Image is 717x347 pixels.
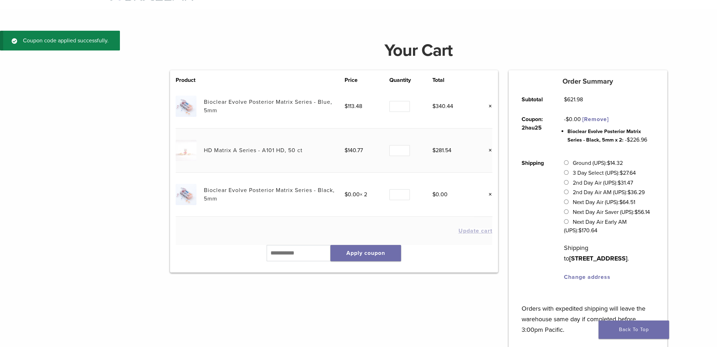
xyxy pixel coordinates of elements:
h5: Order Summary [509,77,667,86]
span: $ [627,136,630,143]
p: Shipping to . [564,243,654,264]
span: × 2 [345,191,367,198]
a: Remove this item [483,146,492,155]
h1: Your Cart [165,42,673,59]
strong: [STREET_ADDRESS] [569,255,627,262]
a: Bioclear Evolve Posterior Matrix Series - Blue, 5mm [204,98,332,114]
bdi: 14.32 [607,160,623,167]
bdi: 113.48 [345,103,362,110]
bdi: 64.51 [619,199,635,206]
bdi: 31.47 [618,179,633,186]
span: $ [607,160,610,167]
a: HD Matrix A Series - A101 HD, 50 ct [204,147,303,154]
bdi: 36.29 [627,189,645,196]
a: Change address [564,274,610,281]
span: $ [627,189,631,196]
a: Remove 2hau25 coupon [582,116,609,123]
span: - 226.96 [625,136,647,143]
span: $ [432,103,436,110]
bdi: 621.98 [564,96,583,103]
label: 2nd Day Air (UPS): [573,179,633,186]
p: Orders with expedited shipping will leave the warehouse same day if completed before 3:00pm Pacific. [522,293,654,335]
th: Shipping [514,153,556,287]
bdi: 170.64 [578,227,597,234]
label: Next Day Air (UPS): [573,199,635,206]
th: Price [345,76,390,84]
bdi: 0.00 [345,191,360,198]
a: Bioclear Evolve Posterior Matrix Series - Black, 5mm [204,187,335,202]
button: Update cart [458,228,492,234]
span: $ [578,227,582,234]
th: Total [432,76,474,84]
th: Product [176,76,204,84]
a: Remove this item [483,190,492,199]
bdi: 140.77 [345,147,363,154]
span: 0.00 [566,116,581,123]
td: - [556,109,662,153]
span: $ [619,199,622,206]
bdi: 27.64 [620,169,636,177]
span: $ [345,147,348,154]
span: $ [618,179,621,186]
bdi: 0.00 [432,191,448,198]
img: Bioclear Evolve Posterior Matrix Series - Blue, 5mm [176,96,196,116]
a: Remove this item [483,102,492,111]
label: Next Day Air Saver (UPS): [573,209,650,216]
span: $ [566,116,569,123]
span: $ [345,103,348,110]
bdi: 281.54 [432,147,451,154]
th: Subtotal [514,90,556,109]
span: $ [432,147,436,154]
button: Apply coupon [330,245,401,261]
bdi: 340.44 [432,103,453,110]
th: Coupon: 2hau25 [514,109,556,153]
th: Quantity [389,76,432,84]
span: Bioclear Evolve Posterior Matrix Series - Black, 5mm x 2: [567,128,641,143]
img: Bioclear Evolve Posterior Matrix Series - Black, 5mm [176,184,196,205]
span: $ [634,209,638,216]
label: 3 Day Select (UPS): [573,169,636,177]
span: $ [432,191,436,198]
span: $ [345,191,348,198]
img: HD Matrix A Series - A101 HD, 50 ct [176,140,196,161]
bdi: 56.14 [634,209,650,216]
label: Next Day Air Early AM (UPS): [564,219,626,234]
span: $ [564,96,567,103]
span: $ [620,169,623,177]
a: Back To Top [598,321,669,339]
label: 2nd Day Air AM (UPS): [573,189,645,196]
label: Ground (UPS): [573,160,623,167]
